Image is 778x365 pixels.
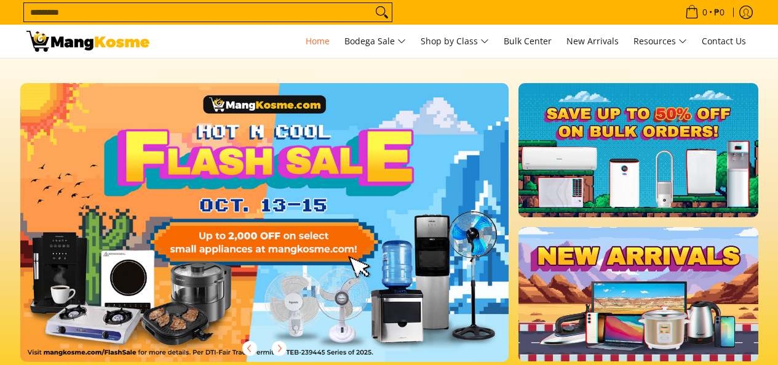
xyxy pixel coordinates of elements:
[627,25,693,58] a: Resources
[498,25,558,58] a: Bulk Center
[504,35,552,47] span: Bulk Center
[266,335,293,362] button: Next
[681,6,728,19] span: •
[702,35,746,47] span: Contact Us
[701,8,709,17] span: 0
[696,25,752,58] a: Contact Us
[372,3,392,22] button: Search
[415,25,495,58] a: Shop by Class
[712,8,726,17] span: ₱0
[236,335,263,362] button: Previous
[421,34,489,49] span: Shop by Class
[344,34,406,49] span: Bodega Sale
[300,25,336,58] a: Home
[633,34,687,49] span: Resources
[338,25,412,58] a: Bodega Sale
[566,35,619,47] span: New Arrivals
[26,31,149,52] img: Mang Kosme: Your Home Appliances Warehouse Sale Partner!
[560,25,625,58] a: New Arrivals
[306,35,330,47] span: Home
[162,25,752,58] nav: Main Menu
